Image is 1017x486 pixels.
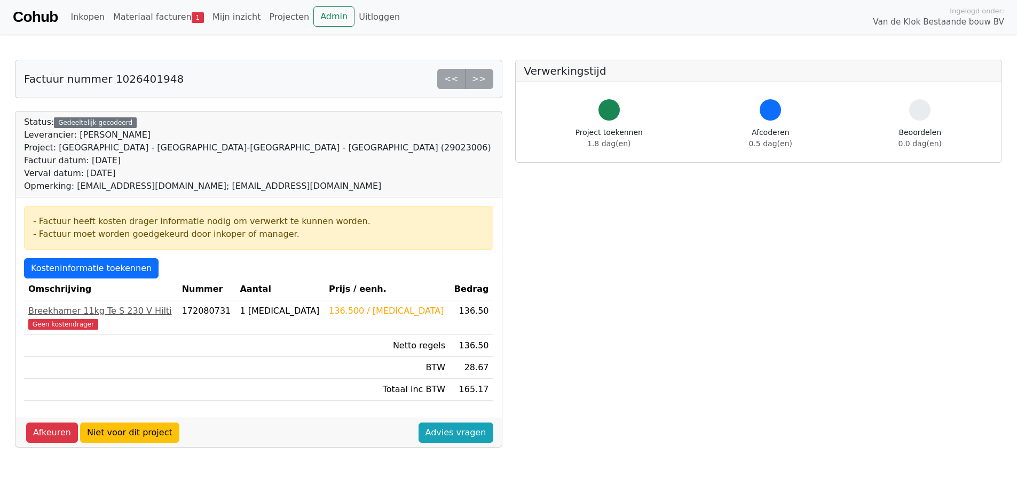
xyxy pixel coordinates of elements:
[235,278,325,300] th: Aantal
[80,423,179,443] a: Niet voor dit project
[28,319,98,330] span: Geen kostendrager
[24,258,159,278] a: Kosteninformatie toekennen
[325,278,450,300] th: Prijs / eenh.
[950,6,1004,16] span: Ingelogd onder:
[325,335,450,357] td: Netto regels
[524,65,994,77] h5: Verwerkingstijd
[587,139,630,148] span: 1.8 dag(en)
[24,129,491,141] div: Leverancier: [PERSON_NAME]
[24,154,491,167] div: Factuur datum: [DATE]
[192,12,204,23] span: 1
[575,127,643,149] div: Project toekennen
[749,127,792,149] div: Afcoderen
[265,6,313,28] a: Projecten
[450,335,493,357] td: 136.50
[24,141,491,154] div: Project: [GEOGRAPHIC_DATA] - [GEOGRAPHIC_DATA]-[GEOGRAPHIC_DATA] - [GEOGRAPHIC_DATA] (29023006)
[178,300,236,335] td: 172080731
[33,215,484,228] div: - Factuur heeft kosten drager informatie nodig om verwerkt te kunnen worden.
[24,167,491,180] div: Verval datum: [DATE]
[24,73,184,85] h5: Factuur nummer 1026401948
[24,116,491,193] div: Status:
[329,305,445,317] div: 136.500 / [MEDICAL_DATA]
[450,379,493,401] td: 165.17
[898,139,942,148] span: 0.0 dag(en)
[240,305,320,317] div: 1 [MEDICAL_DATA]
[898,127,942,149] div: Beoordelen
[325,357,450,379] td: BTW
[24,278,178,300] th: Omschrijving
[450,300,493,335] td: 136.50
[450,278,493,300] th: Bedrag
[28,305,174,317] div: Breekhamer 11kg Te S 230 V Hilti
[450,357,493,379] td: 28.67
[13,4,58,30] a: Cohub
[313,6,354,27] a: Admin
[26,423,78,443] a: Afkeuren
[419,423,493,443] a: Advies vragen
[325,379,450,401] td: Totaal inc BTW
[208,6,265,28] a: Mijn inzicht
[178,278,236,300] th: Nummer
[109,6,208,28] a: Materiaal facturen1
[873,16,1004,28] span: Van de Klok Bestaande bouw BV
[24,180,491,193] div: Opmerking: [EMAIL_ADDRESS][DOMAIN_NAME]; [EMAIL_ADDRESS][DOMAIN_NAME]
[54,117,137,128] div: Gedeeltelijk gecodeerd
[33,228,484,241] div: - Factuur moet worden goedgekeurd door inkoper of manager.
[66,6,108,28] a: Inkopen
[28,305,174,330] a: Breekhamer 11kg Te S 230 V HiltiGeen kostendrager
[354,6,404,28] a: Uitloggen
[749,139,792,148] span: 0.5 dag(en)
